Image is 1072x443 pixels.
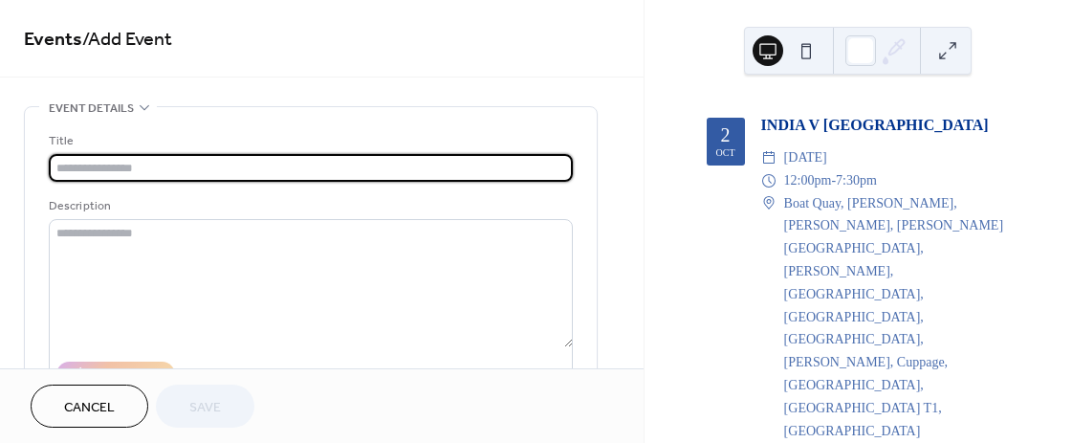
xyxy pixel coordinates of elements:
[24,21,82,58] a: Events
[64,398,115,418] span: Cancel
[761,192,777,215] div: ​
[716,148,735,158] div: Oct
[761,169,777,192] div: ​
[836,169,877,192] span: 7:30pm
[761,114,1010,137] div: INDIA V [GEOGRAPHIC_DATA]
[31,385,148,428] button: Cancel
[49,131,569,151] div: Title
[831,169,836,192] span: -
[82,21,172,58] span: / Add Event
[784,146,827,169] span: [DATE]
[49,196,569,216] div: Description
[784,169,832,192] span: 12:00pm
[721,125,731,144] div: 2
[761,146,777,169] div: ​
[49,99,134,119] span: Event details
